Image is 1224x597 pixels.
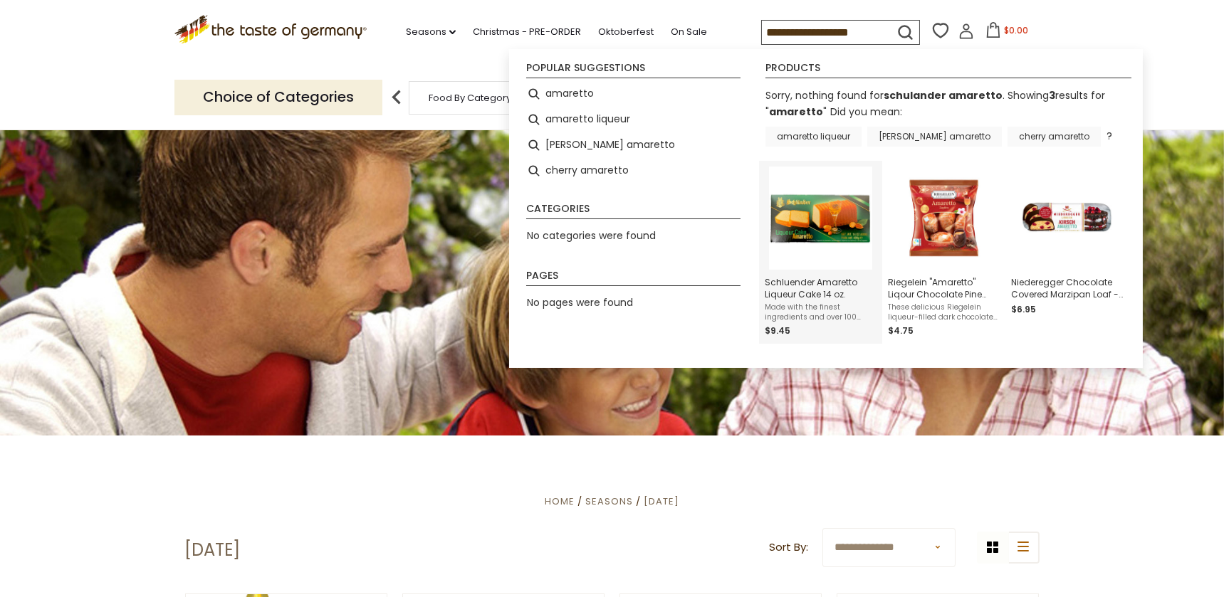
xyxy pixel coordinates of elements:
a: Schluender Amaretto Liqueur Cake 14 oz.Made with the finest ingredients and over 100 years of bak... [765,167,877,338]
li: Niederegger Chocolate Covered Marzipan Loaf - Cherry Amaretto 4.4 oz [1005,161,1129,344]
span: No categories were found [527,228,656,243]
span: No pages were found [527,295,633,310]
a: Christmas - PRE-ORDER [473,24,581,40]
li: Categories [526,204,741,219]
a: amaretto liqueur [765,127,862,147]
label: Sort By: [769,539,808,556]
span: $4.75 [888,324,914,337]
span: Riegelein "Amaretto" Liqour Chocolate Pine Cone Ornament, 3.5 oz [888,276,1000,300]
a: Niederegger Cherry AmarettoNiederegger Chocolate Covered Marzipan Loaf - Cherry Amaretto 4.4 oz$6.95 [1011,167,1123,338]
span: These delicious Riegelein liqueur-filled dark chocolate pine cone ornaments are a real treat for ... [888,302,1000,322]
a: [PERSON_NAME] amaretto [867,127,1002,147]
a: amaretto [769,105,823,119]
b: 3 [1049,88,1055,102]
a: On Sale [671,24,707,40]
b: schulander amaretto [884,88,1003,102]
span: Niederegger Chocolate Covered Marzipan Loaf - Cherry Amaretto 4.4 oz [1011,276,1123,300]
a: cherry amaretto [1008,127,1101,147]
span: Sorry, nothing found for . [765,88,1005,102]
li: Pages [526,270,741,286]
a: Oktoberfest [598,24,654,40]
span: Schluender Amaretto Liqueur Cake 14 oz. [765,276,877,300]
a: Seasons [585,495,633,508]
img: Niederegger Cherry Amaretto [1015,167,1119,270]
li: Schluender Amaretto Liqueur Cake 14 oz. [759,161,882,344]
a: Riegelein Amaretto ChocolatesRiegelein "Amaretto" Liqour Chocolate Pine Cone Ornament, 3.5 ozThes... [888,167,1000,338]
span: $0.00 [1004,24,1028,36]
img: Riegelein Amaretto Chocolates [892,167,995,270]
h1: [DATE] [185,539,241,561]
div: Did you mean: ? [765,105,1112,142]
span: $9.45 [765,324,790,337]
span: Made with the finest ingredients and over 100 years of baking experience, this Amaretto (almond l... [765,302,877,322]
a: [DATE] [644,495,679,508]
a: Seasons [406,24,456,40]
li: cherry amaretto [521,158,746,184]
li: Popular suggestions [526,63,741,78]
li: amaretto [521,81,746,107]
li: amaretto liqueur [521,107,746,132]
a: Home [545,495,575,508]
div: Instant Search Results [509,49,1143,368]
p: Choice of Categories [174,80,382,115]
span: $6.95 [1011,303,1036,315]
li: schluender amaretto [521,132,746,158]
img: previous arrow [382,83,411,112]
li: Riegelein "Amaretto" Liqour Chocolate Pine Cone Ornament, 3.5 oz [882,161,1005,344]
button: $0.00 [977,22,1037,43]
li: Products [765,63,1131,78]
a: Food By Category [429,93,511,103]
